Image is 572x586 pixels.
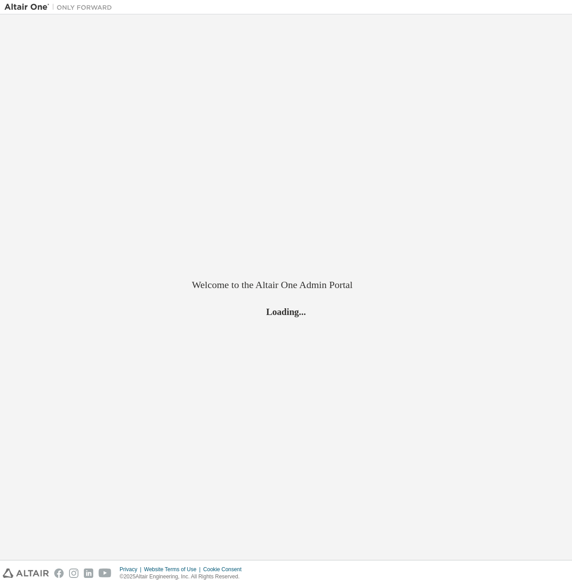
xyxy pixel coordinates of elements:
[84,569,93,578] img: linkedin.svg
[203,566,247,573] div: Cookie Consent
[54,569,64,578] img: facebook.svg
[192,306,380,318] h2: Loading...
[144,566,203,573] div: Website Terms of Use
[4,3,117,12] img: Altair One
[192,279,380,291] h2: Welcome to the Altair One Admin Portal
[120,573,247,581] p: © 2025 Altair Engineering, Inc. All Rights Reserved.
[3,569,49,578] img: altair_logo.svg
[69,569,78,578] img: instagram.svg
[99,569,112,578] img: youtube.svg
[120,566,144,573] div: Privacy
